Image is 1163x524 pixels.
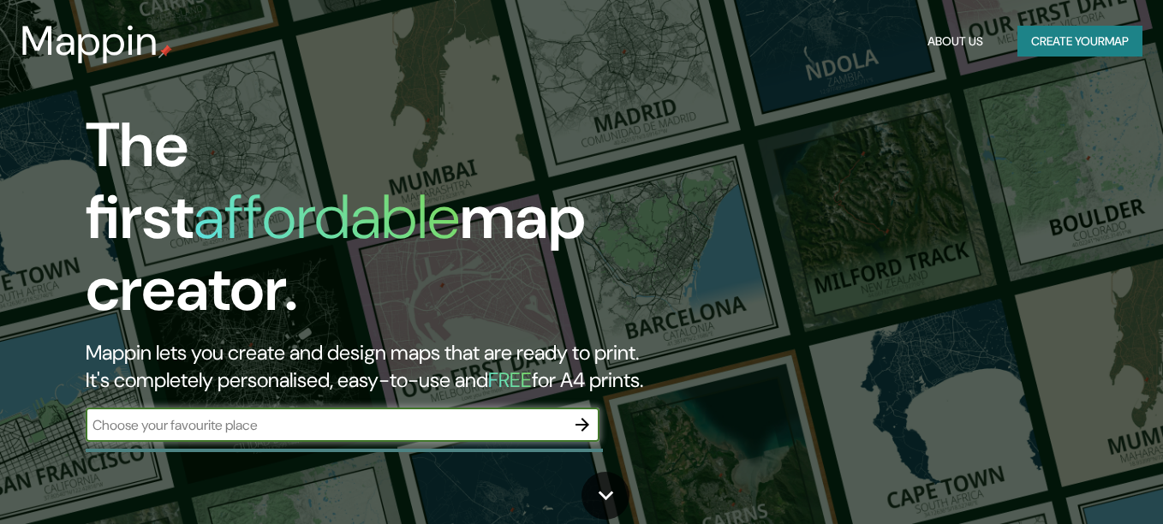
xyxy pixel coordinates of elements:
button: Create yourmap [1017,26,1142,57]
h5: FREE [488,366,532,393]
h1: The first map creator. [86,110,667,339]
input: Choose your favourite place [86,415,565,435]
img: mappin-pin [158,45,172,58]
h3: Mappin [21,17,158,65]
button: About Us [921,26,990,57]
h2: Mappin lets you create and design maps that are ready to print. It's completely personalised, eas... [86,339,667,394]
h1: affordable [194,177,460,257]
